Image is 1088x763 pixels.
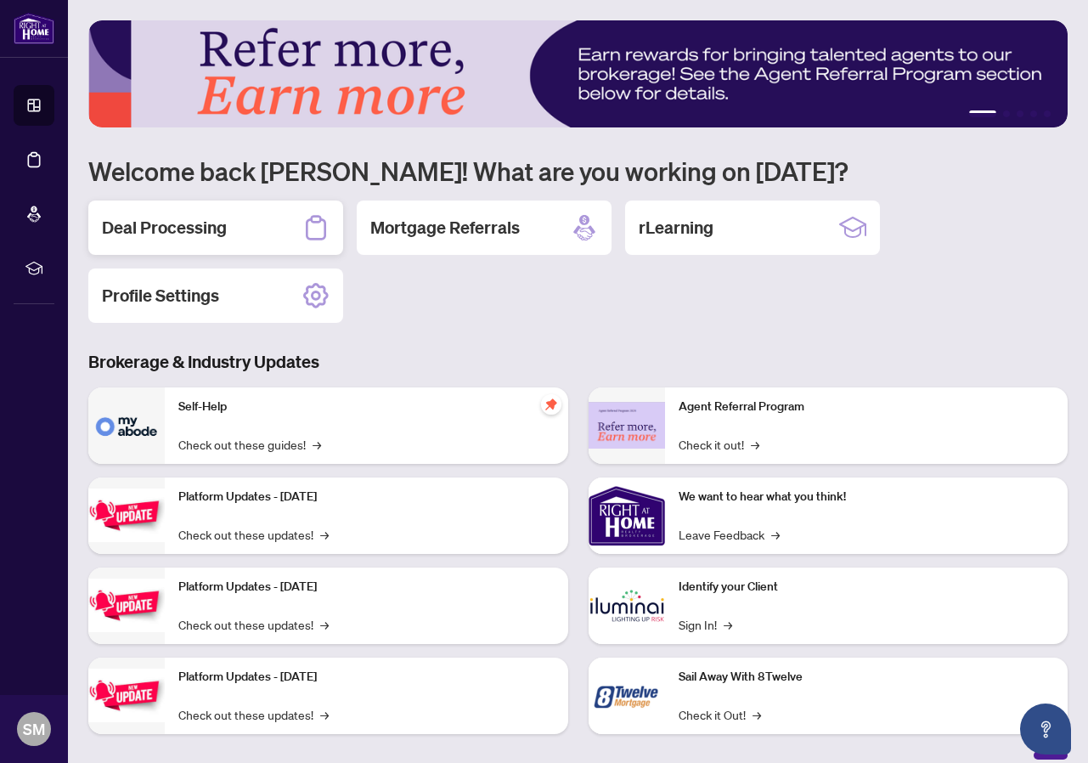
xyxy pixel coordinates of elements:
[1020,704,1071,755] button: Open asap
[1003,110,1010,117] button: 2
[751,435,759,454] span: →
[88,350,1068,374] h3: Brokerage & Industry Updates
[178,435,321,454] a: Check out these guides!→
[178,578,555,596] p: Platform Updates - [DATE]
[88,155,1068,187] h1: Welcome back [PERSON_NAME]! What are you working on [DATE]?
[541,394,561,415] span: pushpin
[1017,110,1023,117] button: 3
[724,615,732,634] span: →
[320,705,329,724] span: →
[589,402,665,449] img: Agent Referral Program
[969,110,996,117] button: 1
[679,668,1055,687] p: Sail Away With 8Twelve
[320,525,329,544] span: →
[679,488,1055,506] p: We want to hear what you think!
[88,489,165,542] img: Platform Updates - July 21, 2025
[370,216,520,240] h2: Mortgage Referrals
[1030,110,1037,117] button: 4
[679,578,1055,596] p: Identify your Client
[88,20,1068,127] img: Slide 0
[320,615,329,634] span: →
[313,435,321,454] span: →
[14,13,54,44] img: logo
[88,579,165,632] img: Platform Updates - July 8, 2025
[589,658,665,734] img: Sail Away With 8Twelve
[88,387,165,464] img: Self-Help
[102,216,227,240] h2: Deal Processing
[753,705,761,724] span: →
[639,216,713,240] h2: rLearning
[679,615,732,634] a: Sign In!→
[1044,110,1051,117] button: 5
[679,705,761,724] a: Check it Out!→
[679,525,780,544] a: Leave Feedback→
[88,669,165,722] img: Platform Updates - June 23, 2025
[178,705,329,724] a: Check out these updates!→
[771,525,780,544] span: →
[178,668,555,687] p: Platform Updates - [DATE]
[679,398,1055,416] p: Agent Referral Program
[589,478,665,554] img: We want to hear what you think!
[589,568,665,644] img: Identify your Client
[178,525,329,544] a: Check out these updates!→
[679,435,759,454] a: Check it out!→
[178,615,329,634] a: Check out these updates!→
[178,398,555,416] p: Self-Help
[178,488,555,506] p: Platform Updates - [DATE]
[23,717,45,741] span: SM
[102,284,219,308] h2: Profile Settings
